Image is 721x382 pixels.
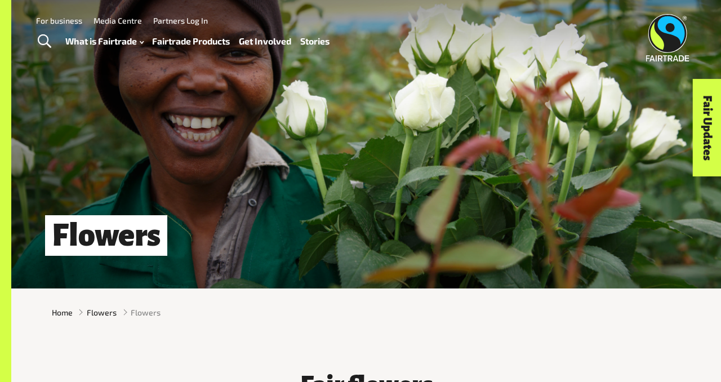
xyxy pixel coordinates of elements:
[239,33,291,49] a: Get Involved
[30,28,58,56] a: Toggle Search
[152,33,230,49] a: Fairtrade Products
[87,307,117,318] a: Flowers
[52,307,73,318] a: Home
[45,215,167,256] h1: Flowers
[153,16,208,25] a: Partners Log In
[94,16,142,25] a: Media Centre
[36,16,82,25] a: For business
[300,33,330,49] a: Stories
[131,307,161,318] span: Flowers
[646,14,689,61] img: Fairtrade Australia New Zealand logo
[65,33,144,49] a: What is Fairtrade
